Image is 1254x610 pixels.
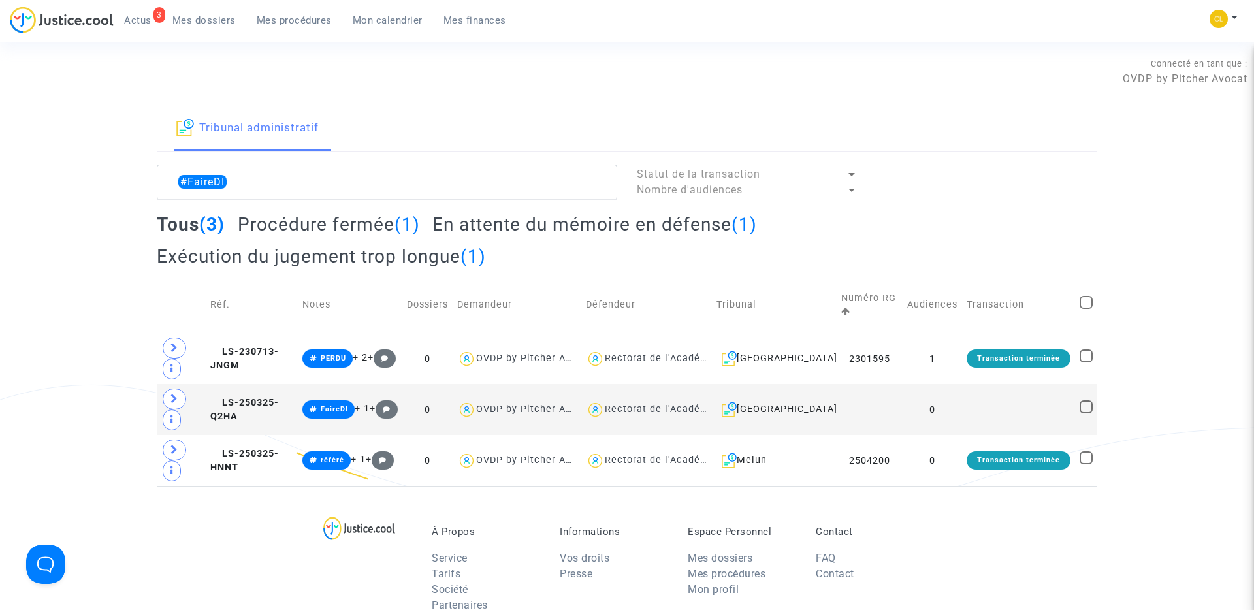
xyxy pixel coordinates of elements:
img: icon-archive.svg [722,351,737,366]
h2: Tous [157,213,225,236]
span: Mes procédures [257,14,332,26]
div: 3 [153,7,165,23]
span: Mes dossiers [172,14,236,26]
span: Nombre d'audiences [637,184,743,196]
td: Transaction [962,277,1075,333]
a: Tarifs [432,568,460,580]
span: PERDU [321,354,346,362]
h2: En attente du mémoire en défense [432,213,757,236]
div: Rectorat de l'Académie de Toulouse [605,404,780,415]
span: + [370,403,398,414]
div: [GEOGRAPHIC_DATA] [716,351,832,366]
span: + 1 [351,454,366,465]
p: Contact [816,526,924,538]
div: OVDP by Pitcher Avocat [476,404,592,415]
span: LS-230713-JNGM [210,346,279,372]
h2: Exécution du jugement trop longue [157,245,486,268]
div: Rectorat de l'Académie de Reims [605,353,767,364]
td: 0 [903,384,962,435]
span: LS-250325-Q2HA [210,397,279,423]
td: Notes [298,277,402,333]
td: 0 [903,435,962,486]
span: + [368,352,396,363]
img: icon-archive.svg [722,453,737,468]
td: 0 [402,384,453,435]
a: Société [432,583,468,596]
iframe: Help Scout Beacon - Open [26,545,65,584]
img: icon-user.svg [586,451,605,470]
p: Informations [560,526,668,538]
a: Presse [560,568,592,580]
img: icon-user.svg [457,349,476,368]
img: jc-logo.svg [10,7,114,33]
span: Statut de la transaction [637,168,760,180]
div: Melun [716,453,832,468]
div: Transaction terminée [967,451,1070,470]
img: logo-lg.svg [323,517,396,540]
h2: Procédure fermée [238,213,420,236]
img: icon-archive.svg [722,402,737,417]
img: icon-archive.svg [176,118,194,136]
td: Défendeur [581,277,712,333]
span: (1) [460,246,486,267]
div: OVDP by Pitcher Avocat [476,455,592,466]
a: Mon calendrier [342,10,433,30]
img: icon-user.svg [586,349,605,368]
a: Mes dossiers [688,552,752,564]
img: icon-user.svg [586,400,605,419]
td: Demandeur [453,277,581,333]
span: + [366,454,394,465]
a: Mes procédures [246,10,342,30]
span: Connecté en tant que : [1151,59,1247,69]
td: Dossiers [402,277,453,333]
a: Service [432,552,468,564]
span: Mon calendrier [353,14,423,26]
a: Mes procédures [688,568,765,580]
td: 1 [903,333,962,384]
span: (1) [731,214,757,235]
span: (3) [199,214,225,235]
div: OVDP by Pitcher Avocat [476,353,592,364]
p: À Propos [432,526,540,538]
img: icon-user.svg [457,451,476,470]
a: Contact [816,568,854,580]
a: Mon profil [688,583,739,596]
p: Espace Personnel [688,526,796,538]
span: Mes finances [443,14,506,26]
td: Tribunal [712,277,837,333]
span: + 2 [353,352,368,363]
span: FaireDI [321,405,348,413]
td: 2504200 [837,435,902,486]
a: Mes finances [433,10,517,30]
a: Vos droits [560,552,609,564]
img: f0b917ab549025eb3af43f3c4438ad5d [1210,10,1228,28]
a: FAQ [816,552,836,564]
a: 3Actus [114,10,162,30]
img: icon-user.svg [457,400,476,419]
div: Transaction terminée [967,349,1070,368]
span: + 1 [355,403,370,414]
td: 0 [402,435,453,486]
td: Réf. [206,277,298,333]
div: Rectorat de l'Académie de Créteil [605,455,769,466]
span: Actus [124,14,152,26]
td: Numéro RG [837,277,902,333]
span: (1) [394,214,420,235]
a: Tribunal administratif [176,106,319,151]
a: Mes dossiers [162,10,246,30]
div: [GEOGRAPHIC_DATA] [716,402,832,417]
td: 0 [402,333,453,384]
span: LS-250325-HNNT [210,448,279,474]
td: Audiences [903,277,962,333]
td: 2301595 [837,333,902,384]
span: référé [321,456,344,464]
